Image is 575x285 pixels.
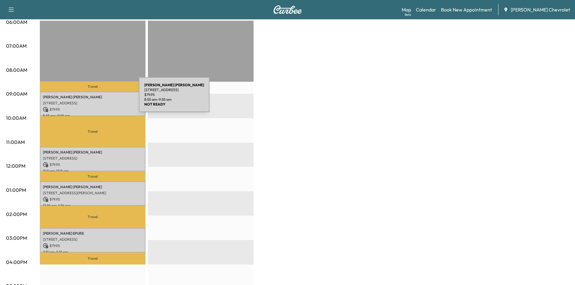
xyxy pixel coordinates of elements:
p: [PERSON_NAME] [PERSON_NAME] [43,95,142,100]
p: 02:00PM [6,211,27,218]
p: 2:31 pm - 3:31 pm [43,250,142,255]
b: [PERSON_NAME] [PERSON_NAME] [144,83,204,87]
p: Travel [40,116,145,147]
a: Calendar [416,6,436,13]
p: [STREET_ADDRESS] [43,101,142,106]
p: 08:00AM [6,66,27,74]
div: Beta [405,12,411,17]
p: 10:00AM [6,114,26,122]
p: $ 79.95 [43,162,142,167]
p: 12:36 pm - 1:36 pm [43,203,142,208]
p: [STREET_ADDRESS] [43,237,142,242]
p: [PERSON_NAME] [PERSON_NAME] [43,150,142,155]
p: 07:00AM [6,42,27,49]
p: 11:11 am - 12:11 pm [43,169,142,173]
p: Travel [40,171,145,182]
span: [PERSON_NAME] Chevrolet [511,6,570,13]
p: [STREET_ADDRESS][PERSON_NAME] [43,191,142,195]
p: 01:00PM [6,186,26,194]
p: $ 79.95 [43,197,142,202]
p: 09:00AM [6,90,27,97]
p: [PERSON_NAME] EPURE [43,231,142,236]
p: $ 79.95 [43,107,142,112]
p: [PERSON_NAME] [PERSON_NAME] [43,185,142,189]
p: 04:00PM [6,258,27,266]
p: $ 79.95 [43,243,142,249]
img: Curbee Logo [273,5,302,14]
p: 8:55 am - 9:55 am [144,97,204,102]
p: $ 79.95 [144,92,204,97]
p: 03:00PM [6,234,27,242]
b: NOT READY [144,102,165,106]
p: Travel [40,206,145,228]
p: 11:00AM [6,138,25,146]
p: 06:00AM [6,18,27,26]
p: 12:00PM [6,162,25,169]
p: Travel [40,81,145,92]
a: Book New Appointment [441,6,492,13]
p: [STREET_ADDRESS] [144,87,204,92]
a: MapBeta [402,6,411,13]
p: [STREET_ADDRESS] [43,156,142,161]
p: Travel [40,252,145,264]
p: 8:55 am - 9:55 am [43,113,142,118]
